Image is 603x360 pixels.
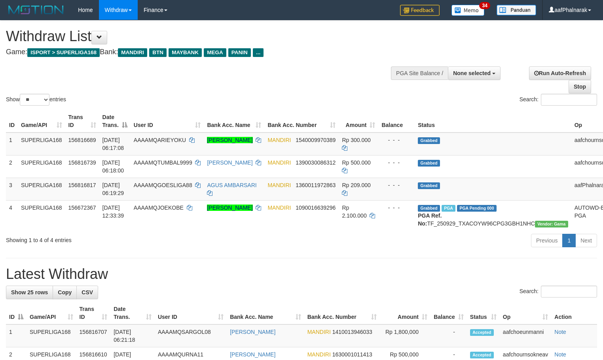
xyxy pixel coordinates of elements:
[102,205,124,219] span: [DATE] 12:33:39
[457,205,497,212] span: PGA Pending
[204,48,226,57] span: MEGA
[110,302,155,324] th: Date Trans.: activate to sort column ascending
[430,302,467,324] th: Balance: activate to sort column ascending
[415,200,571,231] td: TF_250929_TXACOYW96CPG3GBH1NHC
[378,110,415,133] th: Balance
[18,200,65,231] td: SUPERLIGA168
[296,137,336,143] span: Copy 1540009970389 to clipboard
[6,178,18,200] td: 3
[6,110,18,133] th: ID
[332,351,372,358] span: Copy 1630001011413 to clipboard
[520,94,597,106] label: Search:
[575,234,597,247] a: Next
[342,137,370,143] span: Rp 300.000
[296,205,336,211] span: Copy 1090016639296 to clipboard
[531,234,563,247] a: Previous
[134,205,184,211] span: AAAAMQJOEKOBE
[380,302,430,324] th: Amount: activate to sort column ascending
[6,94,66,106] label: Show entries
[27,302,76,324] th: Game/API: activate to sort column ascending
[68,159,96,166] span: 156816739
[381,159,411,167] div: - - -
[342,182,370,188] span: Rp 209.000
[380,324,430,347] td: Rp 1,800,000
[18,110,65,133] th: Game/API: activate to sort column ascending
[554,329,566,335] a: Note
[6,133,18,155] td: 1
[204,110,264,133] th: Bank Acc. Name: activate to sort column ascending
[381,204,411,212] div: - - -
[18,155,65,178] td: SUPERLIGA168
[149,48,167,57] span: BTN
[6,4,66,16] img: MOTION_logo.png
[6,266,597,282] h1: Latest Withdraw
[304,302,380,324] th: Bank Acc. Number: activate to sort column ascending
[230,351,275,358] a: [PERSON_NAME]
[342,159,370,166] span: Rp 500.000
[18,178,65,200] td: SUPERLIGA168
[470,352,494,358] span: Accepted
[442,205,455,212] span: Marked by aafsengchandara
[76,302,111,324] th: Trans ID: activate to sort column ascending
[6,233,245,244] div: Showing 1 to 4 of 4 entries
[479,2,490,9] span: 34
[207,205,252,211] a: [PERSON_NAME]
[27,48,100,57] span: ISPORT > SUPERLIGA168
[339,110,378,133] th: Amount: activate to sort column ascending
[381,136,411,144] div: - - -
[155,302,227,324] th: User ID: activate to sort column ascending
[267,137,291,143] span: MANDIRI
[6,324,27,347] td: 1
[76,286,98,299] a: CSV
[296,159,336,166] span: Copy 1390030086312 to clipboard
[418,205,440,212] span: Grabbed
[453,70,491,76] span: None selected
[134,137,186,143] span: AAAAMQARIEYOKU
[155,324,227,347] td: AAAAMQSARGOL08
[207,159,252,166] a: [PERSON_NAME]
[6,155,18,178] td: 2
[18,133,65,155] td: SUPERLIGA168
[415,110,571,133] th: Status
[99,110,131,133] th: Date Trans.: activate to sort column descending
[342,205,366,219] span: Rp 2.100.000
[6,48,394,56] h4: Game: Bank:
[497,5,536,15] img: panduan.png
[418,182,440,189] span: Grabbed
[562,234,576,247] a: 1
[267,182,291,188] span: MANDIRI
[20,94,49,106] select: Showentries
[102,182,124,196] span: [DATE] 06:19:29
[134,182,192,188] span: AAAAMQGOESLIGA88
[68,182,96,188] span: 156816817
[230,329,275,335] a: [PERSON_NAME]
[68,205,96,211] span: 156672367
[53,286,77,299] a: Copy
[110,324,155,347] td: [DATE] 06:21:18
[227,302,304,324] th: Bank Acc. Name: activate to sort column ascending
[381,181,411,189] div: - - -
[448,66,501,80] button: None selected
[569,80,591,93] a: Stop
[307,351,331,358] span: MANDIRI
[500,324,551,347] td: aafchoeunmanni
[467,302,500,324] th: Status: activate to sort column ascending
[6,302,27,324] th: ID: activate to sort column descending
[131,110,204,133] th: User ID: activate to sort column ascending
[535,221,568,227] span: Vendor URL: https://trx31.1velocity.biz
[134,159,192,166] span: AAAAMQTUMBAL9999
[500,302,551,324] th: Op: activate to sort column ascending
[6,200,18,231] td: 4
[207,137,252,143] a: [PERSON_NAME]
[307,329,331,335] span: MANDIRI
[207,182,256,188] a: AGUS AMBARSARI
[470,329,494,336] span: Accepted
[58,289,72,296] span: Copy
[6,286,53,299] a: Show 25 rows
[418,160,440,167] span: Grabbed
[118,48,147,57] span: MANDIRI
[6,28,394,44] h1: Withdraw List
[418,212,442,227] b: PGA Ref. No:
[451,5,485,16] img: Button%20Memo.svg
[551,302,597,324] th: Action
